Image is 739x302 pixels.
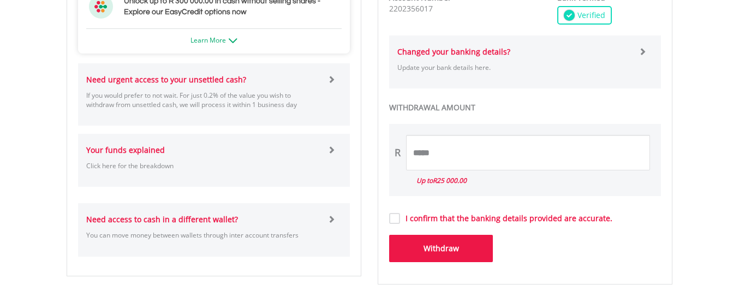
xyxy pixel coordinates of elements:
a: Need access to cash in a different wallet? You can move money between wallets through inter accou... [86,203,342,256]
strong: Need access to cash in a different wallet? [86,214,238,224]
label: WITHDRAWAL AMOUNT [389,102,661,113]
span: 2202356017 [389,3,433,14]
div: R [395,146,401,160]
p: Update your bank details here. [397,63,630,72]
label: I confirm that the banking details provided are accurate. [400,213,612,224]
p: Click here for the breakdown [86,161,319,170]
img: ec-arrow-down.png [229,38,237,43]
p: If you would prefer to not wait. For just 0.2% of the value you wish to withdraw from unsettled c... [86,91,319,109]
strong: Your funds explained [86,145,165,155]
p: You can move money between wallets through inter account transfers [86,230,319,240]
button: Withdraw [389,235,493,262]
strong: Need urgent access to your unsettled cash? [86,74,246,85]
span: R25 000.00 [433,176,467,185]
strong: Changed your banking details? [397,46,510,57]
a: Learn More [190,35,237,45]
span: Verified [575,10,605,21]
i: Up to [416,176,467,185]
